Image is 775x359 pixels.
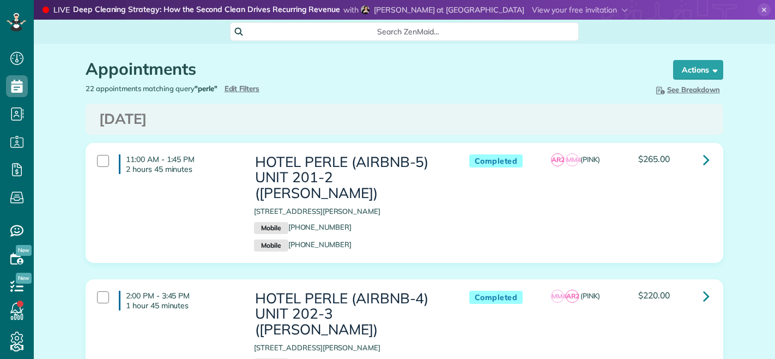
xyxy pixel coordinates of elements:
span: Completed [469,154,523,168]
span: (PINK) [580,291,601,300]
h4: 2:00 PM - 3:45 PM [119,291,238,310]
span: $220.00 [638,290,670,301]
span: AR2 [566,290,579,303]
a: Mobile[PHONE_NUMBER] [254,223,352,231]
span: MM4 [551,290,564,303]
div: 22 appointments matching query [77,83,404,94]
span: AR2 [551,153,564,166]
span: Completed [469,291,523,304]
span: [PERSON_NAME] at [GEOGRAPHIC_DATA] [374,5,524,15]
p: [STREET_ADDRESS][PERSON_NAME] [254,343,447,353]
span: $265.00 [638,153,670,164]
h3: HOTEL PERLE (AIRBNB-5) UNIT 201-2 ([PERSON_NAME]) [254,154,447,201]
h1: Appointments [86,60,652,78]
span: (PINK) [580,155,601,164]
a: Mobile[PHONE_NUMBER] [254,240,352,249]
strong: "perle" [195,84,217,93]
a: Edit Filters [225,84,260,93]
span: MM4 [566,153,579,166]
button: See Breakdown [651,83,723,95]
p: 2 hours 45 minutes [126,164,238,174]
h3: HOTEL PERLE (AIRBNB-4) UNIT 202-3 ([PERSON_NAME]) [254,291,447,338]
small: Mobile [254,222,288,234]
p: 1 hour 45 minutes [126,301,238,310]
strong: Deep Cleaning Strategy: How the Second Clean Drives Recurring Revenue [73,4,340,16]
span: See Breakdown [654,85,720,94]
button: Actions [673,60,723,80]
h3: [DATE] [99,111,710,127]
span: New [16,273,32,284]
p: [STREET_ADDRESS][PERSON_NAME] [254,206,447,217]
span: with [343,5,359,15]
h4: 11:00 AM - 1:45 PM [119,154,238,174]
span: New [16,245,32,256]
img: beth-eldredge-a5cc9a71fb1d8fab7c4ee739256b8bd288b61453731f163689eb4f94e1bbedc0.jpg [361,5,370,14]
small: Mobile [254,240,288,252]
